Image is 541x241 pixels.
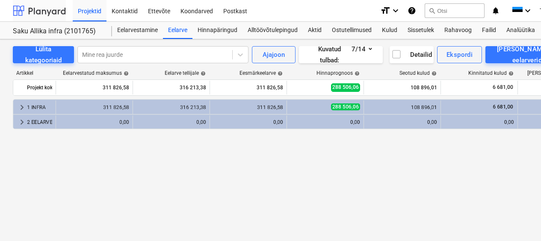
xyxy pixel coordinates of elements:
span: 6 681,00 [492,104,514,110]
button: Ajajoon [252,46,296,63]
button: Ekspordi [437,46,482,63]
button: Detailid [390,46,434,63]
div: 311 826,58 [59,81,129,94]
div: Eesmärkeelarve [239,70,283,76]
a: Rahavoog [439,22,477,39]
div: Lülita kategooriaid [23,44,64,66]
a: Ostutellimused [327,22,377,39]
a: Eelarvestamine [112,22,163,39]
a: Sissetulek [402,22,439,39]
a: Aktid [303,22,327,39]
div: 0,00 [444,119,514,125]
div: 108 896,01 [367,104,437,110]
span: help [199,71,206,76]
a: Alltöövõtulepingud [242,22,303,39]
i: keyboard_arrow_down [523,6,533,16]
i: format_size [380,6,390,16]
span: help [430,71,437,76]
span: help [276,71,283,76]
a: Kulud [377,22,402,39]
a: Eelarve [163,22,192,39]
div: Kinnitatud kulud [468,70,514,76]
i: keyboard_arrow_down [390,6,401,16]
div: Ekspordi [446,49,473,60]
div: Saku Allika infra (2101765) [13,27,102,36]
span: help [507,71,514,76]
button: Otsi [425,3,485,18]
div: 311 826,58 [213,104,283,110]
span: 288 506,06 [331,103,360,110]
span: search [429,7,435,14]
div: Kuvatud tulbad : 7/14 [309,44,372,66]
span: 6 681,00 [492,84,514,91]
div: 108 896,01 [367,81,437,94]
span: keyboard_arrow_right [17,102,27,112]
div: Artikkel [13,70,56,76]
div: 1 INFRA [27,100,52,114]
div: 316 213,38 [136,104,206,110]
div: 0,00 [213,119,283,125]
a: Analüütika [501,22,540,39]
button: Kuvatud tulbad:7/14 [299,46,382,63]
div: Ajajoon [263,49,285,60]
div: 316 213,38 [136,81,206,94]
div: 0,00 [59,119,129,125]
a: Failid [477,22,501,39]
div: Hinnaprognoos [316,70,360,76]
div: 0,00 [290,119,360,125]
div: Eelarvestatud maksumus [63,70,129,76]
span: help [122,71,129,76]
div: 0,00 [136,119,206,125]
span: keyboard_arrow_right [17,117,27,127]
div: 2 EELARVES KÄSITLEMATA KULUD / RISKID / KIIRMAKSE [27,115,52,129]
span: 288 506,06 [331,83,360,91]
div: Projekt kokku [27,81,52,94]
div: Eelarve tellijale [165,70,206,76]
div: 0,00 [367,119,437,125]
button: Lülita kategooriaid [13,46,74,63]
div: Detailid [391,49,432,60]
i: Abikeskus [408,6,416,16]
div: 311 826,58 [59,104,129,110]
div: 311 826,58 [213,81,283,94]
div: Seotud kulud [399,70,437,76]
span: help [353,71,360,76]
a: Hinnapäringud [192,22,242,39]
i: notifications [491,6,500,16]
